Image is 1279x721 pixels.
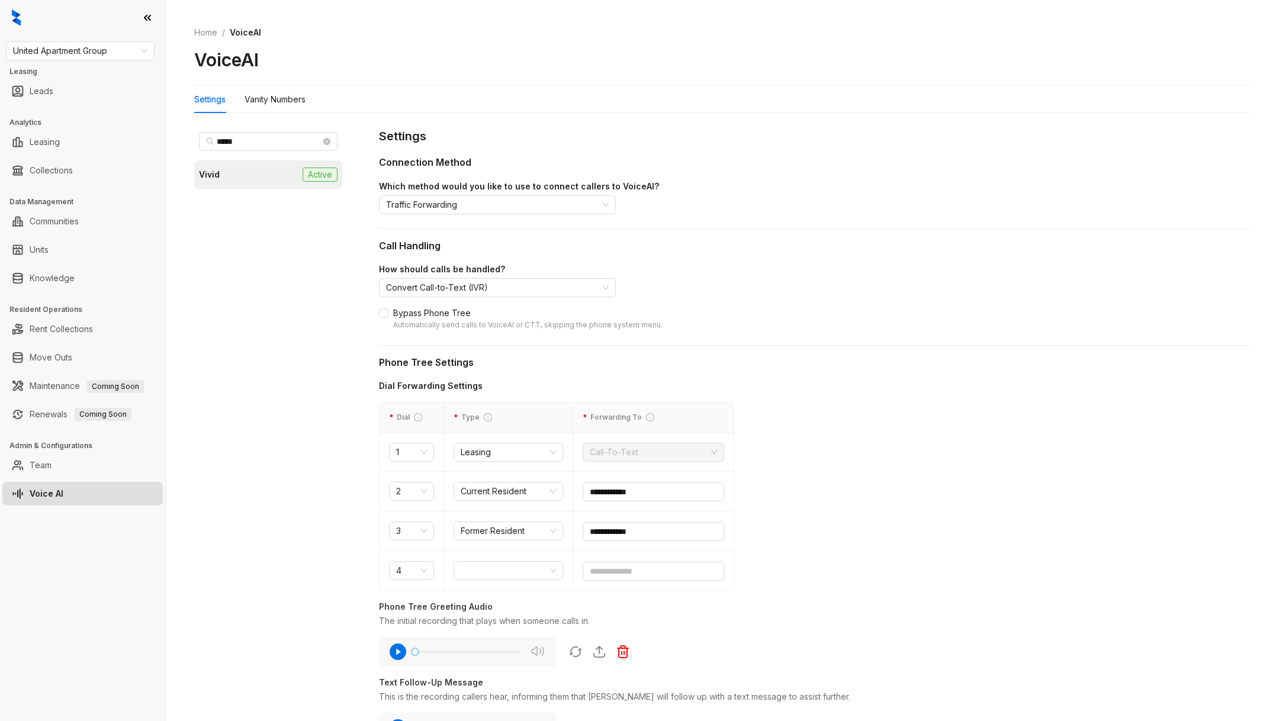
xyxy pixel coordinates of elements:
[9,197,165,207] h3: Data Management
[379,379,734,392] div: Dial Forwarding Settings
[379,263,1251,276] div: How should calls be handled?
[192,26,220,39] a: Home
[388,307,667,331] span: Bypass Phone Tree
[396,482,427,500] span: 2
[396,562,427,580] span: 4
[230,27,261,37] span: VoiceAI
[194,49,259,71] h2: VoiceAI
[461,482,556,500] span: Current Resident
[87,380,144,393] span: Coming Soon
[9,117,165,128] h3: Analytics
[396,443,427,461] span: 1
[379,239,1251,253] div: Call Handling
[454,412,563,423] div: Type
[2,210,163,233] li: Communities
[9,440,165,451] h3: Admin & Configurations
[379,155,1251,170] div: Connection Method
[30,130,60,154] a: Leasing
[199,168,220,181] div: Vivid
[30,266,75,290] a: Knowledge
[2,453,163,477] li: Team
[2,238,163,262] li: Units
[379,614,1251,627] div: The initial recording that plays when someone calls in.
[30,482,63,506] a: Voice AI
[461,443,556,461] span: Leasing
[30,403,131,426] a: RenewalsComing Soon
[396,522,427,540] span: 3
[9,304,165,315] h3: Resident Operations
[2,159,163,182] li: Collections
[12,9,21,26] img: logo
[379,690,1251,703] div: This is the recording callers hear, informing them that [PERSON_NAME] will follow up with a text ...
[194,93,226,106] div: Settings
[379,600,1251,613] div: Phone Tree Greeting Audio
[323,138,330,145] span: close-circle
[461,522,556,540] span: Former Resident
[590,443,717,461] span: Call-To-Text
[2,317,163,341] li: Rent Collections
[379,676,1251,689] div: Text Follow-Up Message
[222,26,225,39] li: /
[379,180,1251,193] div: Which method would you like to use to connect callers to VoiceAI?
[30,159,73,182] a: Collections
[13,42,147,60] span: United Apartment Group
[2,266,163,290] li: Knowledge
[2,403,163,426] li: Renewals
[2,482,163,506] li: Voice AI
[30,238,49,262] a: Units
[245,93,306,106] div: Vanity Numbers
[386,196,609,214] span: Traffic Forwarding
[30,79,53,103] a: Leads
[75,408,131,421] span: Coming Soon
[583,412,724,423] div: Forwarding To
[30,346,72,369] a: Move Outs
[30,210,79,233] a: Communities
[389,412,434,423] div: Dial
[386,279,609,297] span: Convert Call-to-Text (IVR)
[2,79,163,103] li: Leads
[2,346,163,369] li: Move Outs
[9,66,165,77] h3: Leasing
[379,355,1251,370] div: Phone Tree Settings
[2,130,163,154] li: Leasing
[393,320,663,331] div: Automatically send calls to VoiceAI or CTT, skipping the phone system menu.
[206,137,214,146] span: search
[2,374,163,398] li: Maintenance
[303,168,338,182] span: Active
[30,453,52,477] a: Team
[379,127,1251,146] div: Settings
[30,317,93,341] a: Rent Collections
